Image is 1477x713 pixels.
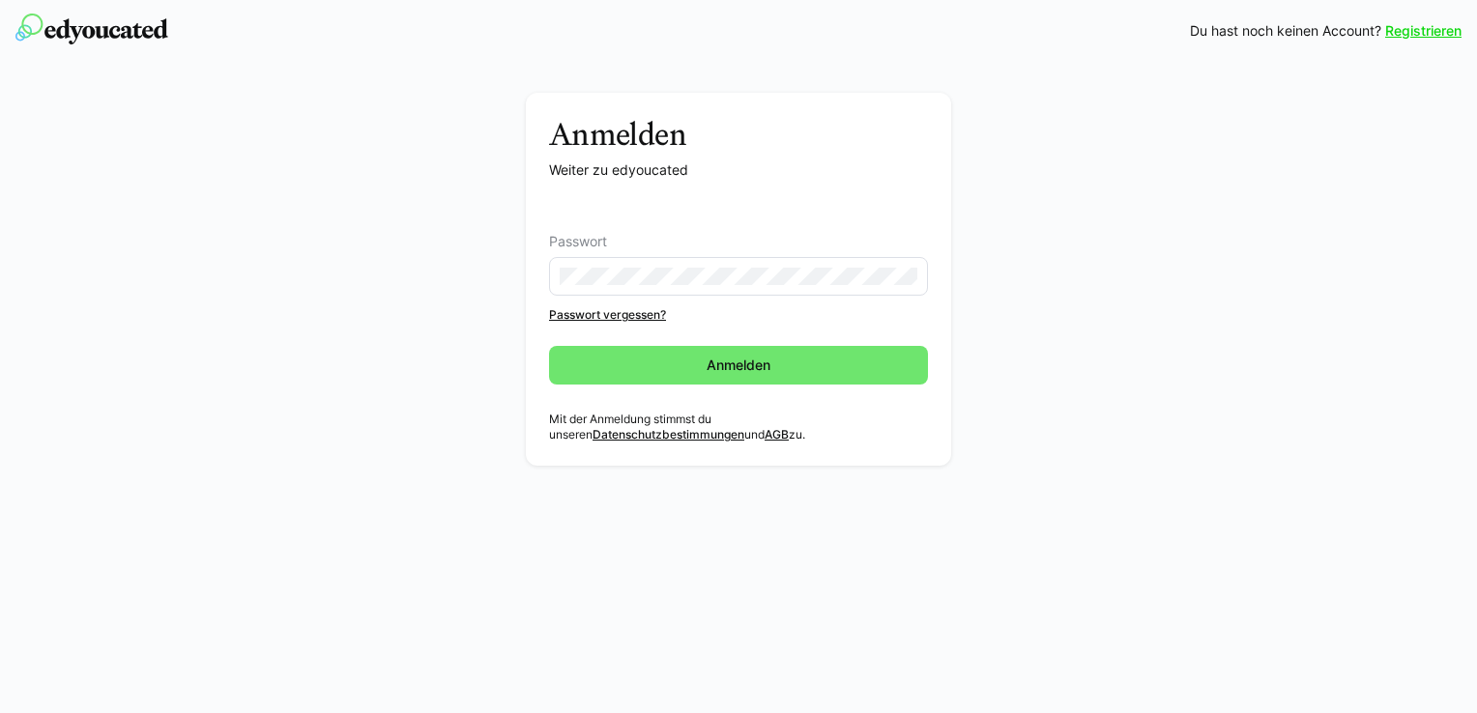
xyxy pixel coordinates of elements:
[549,346,928,385] button: Anmelden
[549,412,928,442] p: Mit der Anmeldung stimmst du unseren und zu.
[593,427,744,442] a: Datenschutzbestimmungen
[549,160,928,180] p: Weiter zu edyoucated
[549,116,928,153] h3: Anmelden
[1190,21,1381,41] span: Du hast noch keinen Account?
[549,307,928,323] a: Passwort vergessen?
[1385,21,1462,41] a: Registrieren
[765,427,789,442] a: AGB
[15,14,168,44] img: edyoucated
[704,356,773,375] span: Anmelden
[549,234,607,249] span: Passwort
